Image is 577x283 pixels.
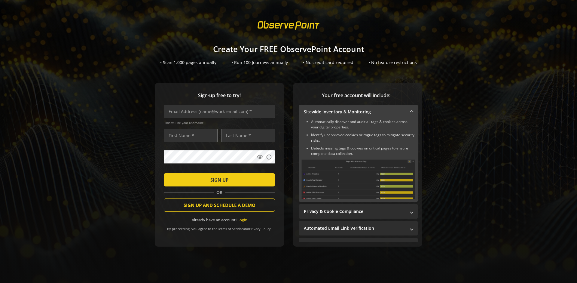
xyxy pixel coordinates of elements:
[299,105,418,119] mat-expansion-panel-header: Sitewide Inventory & Monitoring
[303,60,353,66] div: • No credit card required
[368,60,417,66] div: • No feature restrictions
[304,225,406,231] mat-panel-title: Automated Email Link Verification
[299,92,413,99] span: Your free account will include:
[164,105,275,118] input: Email Address (name@work-email.com) *
[164,223,275,231] div: By proceeding, you agree to the and .
[221,129,275,142] input: Last Name *
[164,121,275,125] span: This will be your Username
[237,217,247,223] a: Login
[164,92,275,99] span: Sign-up free to try!
[164,217,275,223] div: Already have an account?
[160,60,216,66] div: • Scan 1,000 pages annually
[311,132,415,143] li: Identify unapproved cookies or rogue tags to mitigate security risks.
[299,204,418,219] mat-expansion-panel-header: Privacy & Cookie Compliance
[299,119,418,202] div: Sitewide Inventory & Monitoring
[210,174,228,185] span: SIGN UP
[299,221,418,235] mat-expansion-panel-header: Automated Email Link Verification
[231,60,288,66] div: • Run 100 Journeys annually
[304,109,406,115] mat-panel-title: Sitewide Inventory & Monitoring
[311,119,415,130] li: Automatically discover and audit all tags & cookies across your digital properties.
[164,129,218,142] input: First Name *
[301,159,415,199] img: Sitewide Inventory & Monitoring
[304,208,406,214] mat-panel-title: Privacy & Cookie Compliance
[266,154,272,160] mat-icon: info
[217,226,243,231] a: Terms of Service
[299,238,418,252] mat-expansion-panel-header: Performance Monitoring with Web Vitals
[249,226,271,231] a: Privacy Policy
[184,200,255,211] span: SIGN UP AND SCHEDULE A DEMO
[164,173,275,186] button: SIGN UP
[164,198,275,212] button: SIGN UP AND SCHEDULE A DEMO
[257,154,263,160] mat-icon: visibility
[214,189,225,195] span: OR
[311,146,415,156] li: Detects missing tags & cookies on critical pages to ensure complete data collection.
